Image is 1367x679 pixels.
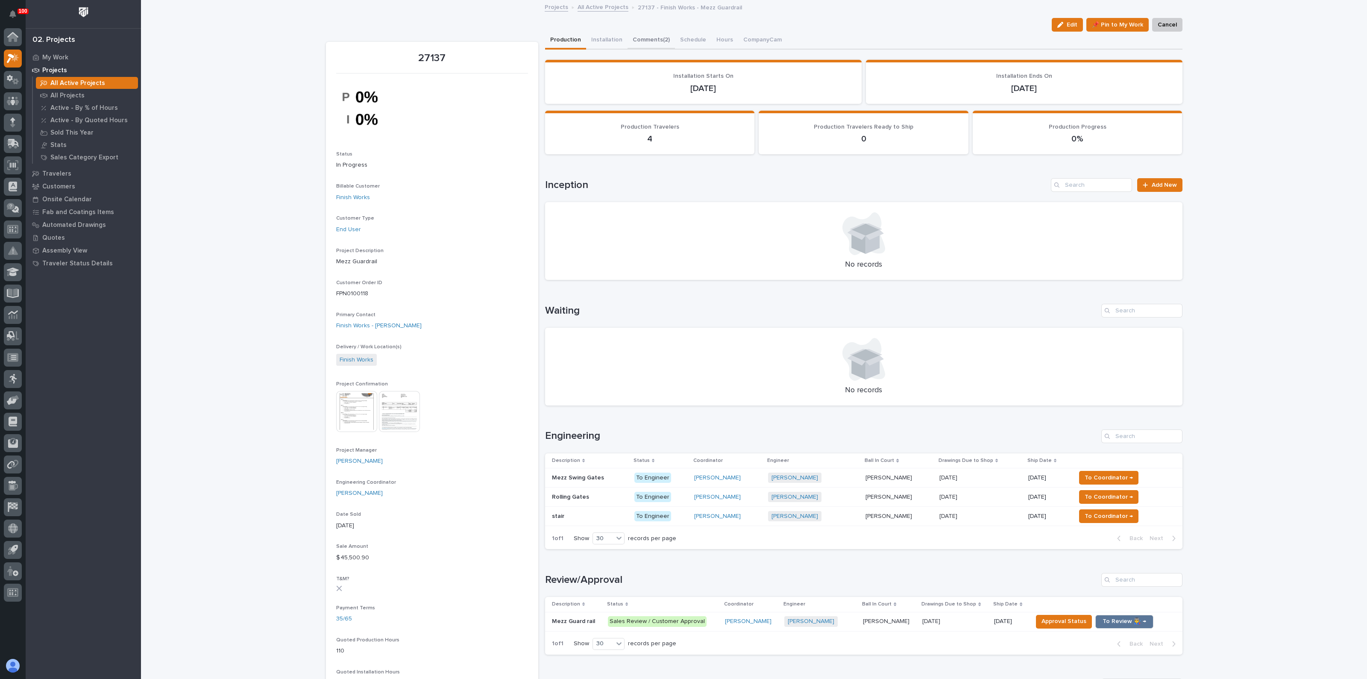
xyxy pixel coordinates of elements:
p: Travelers [42,170,71,178]
p: Show [574,535,589,542]
p: Stats [50,141,67,149]
button: CompanyCam [738,32,787,50]
p: Onsite Calendar [42,196,92,203]
a: Projects [26,64,141,76]
button: Back [1110,640,1146,648]
p: [DATE] [555,83,851,94]
span: Cancel [1158,20,1177,30]
span: To Coordinator → [1085,492,1133,502]
h1: Engineering [545,430,1098,442]
p: Ship Date [993,600,1018,609]
button: To Coordinator → [1079,471,1138,485]
span: T&M? [336,576,349,582]
p: All Active Projects [50,79,105,87]
button: Cancel [1152,18,1182,32]
button: Back [1110,535,1146,542]
p: Coordinator [693,456,723,465]
p: FPN0100118 [336,289,528,298]
button: Schedule [675,32,711,50]
span: Installation Ends On [996,73,1052,79]
p: 27137 - Finish Works - Mezz Guardrail [638,2,742,12]
img: Workspace Logo [76,4,91,20]
p: Drawings Due to Shop [939,456,993,465]
tr: stairstair To Engineer[PERSON_NAME] [PERSON_NAME] [PERSON_NAME][PERSON_NAME] [DATE][DATE] [DATE]T... [545,506,1182,526]
a: Active - By % of Hours [33,102,141,114]
span: Approval Status [1041,616,1086,626]
a: Finish Works [336,193,370,202]
p: Ball In Court [862,600,892,609]
span: Project Manager [336,448,377,453]
p: [DATE] [922,616,942,625]
a: Stats [33,139,141,151]
p: 1 of 1 [545,528,570,549]
p: Active - By Quoted Hours [50,117,128,124]
p: Description [552,456,580,465]
p: 27137 [336,52,528,65]
p: [PERSON_NAME] [865,473,914,482]
a: All Active Projects [33,77,141,89]
span: Project Description [336,248,384,253]
div: Sales Review / Customer Approval [608,616,707,627]
p: [DATE] [1028,474,1069,482]
input: Search [1101,304,1182,317]
p: Traveler Status Details [42,260,113,267]
img: PFK_yYCm30m7daZ-c07i-lZXkgHJY4UeLfFE-i4ljLo [336,79,400,138]
a: [PERSON_NAME] [772,494,818,501]
a: [PERSON_NAME] [694,494,741,501]
div: 30 [593,639,613,648]
p: Status [634,456,650,465]
p: Quotes [42,234,65,242]
p: Sales Category Export [50,154,118,162]
p: Drawings Due to Shop [921,600,976,609]
span: Date Sold [336,512,361,517]
span: Customer Order ID [336,280,382,285]
button: Next [1146,640,1182,648]
span: Installation Starts On [673,73,733,79]
h1: Inception [545,179,1048,191]
span: Delivery / Work Location(s) [336,344,402,350]
a: [PERSON_NAME] [772,513,818,520]
p: Ball In Court [865,456,894,465]
span: Status [336,152,352,157]
h1: Waiting [545,305,1098,317]
a: [PERSON_NAME] [694,474,741,482]
input: Search [1101,573,1182,587]
p: Fab and Coatings Items [42,209,114,216]
p: Coordinator [724,600,754,609]
p: [DATE] [1028,513,1069,520]
p: Mezz Swing Gates [552,473,606,482]
span: Customer Type [336,216,374,221]
p: Active - By % of Hours [50,104,118,112]
a: My Work [26,51,141,64]
a: Assembly View [26,244,141,257]
span: Production Travelers Ready to Ship [814,124,913,130]
p: No records [555,260,1172,270]
p: records per page [628,640,676,647]
a: Traveler Status Details [26,257,141,270]
a: 35/65 [336,614,352,623]
p: 110 [336,647,528,655]
div: To Engineer [634,473,671,483]
a: Sales Category Export [33,151,141,163]
span: Back [1124,535,1143,542]
p: Rolling Gates [552,492,591,501]
p: Show [574,640,589,647]
p: Description [552,600,580,609]
p: Mezz Guard rail [552,616,597,625]
span: Quoted Installation Hours [336,670,400,675]
a: Active - By Quoted Hours [33,114,141,126]
button: Notifications [4,5,22,23]
span: Engineering Coordinator [336,480,396,485]
span: Payment Terms [336,606,375,611]
span: Project Confirmation [336,382,388,387]
button: Comments (2) [628,32,675,50]
div: Search [1051,178,1132,192]
a: [PERSON_NAME] [788,618,834,625]
p: 100 [19,8,27,14]
p: [PERSON_NAME] [865,511,914,520]
span: Primary Contact [336,312,375,317]
p: [PERSON_NAME] [863,616,911,625]
a: Projects [545,2,568,12]
a: Onsite Calendar [26,193,141,206]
